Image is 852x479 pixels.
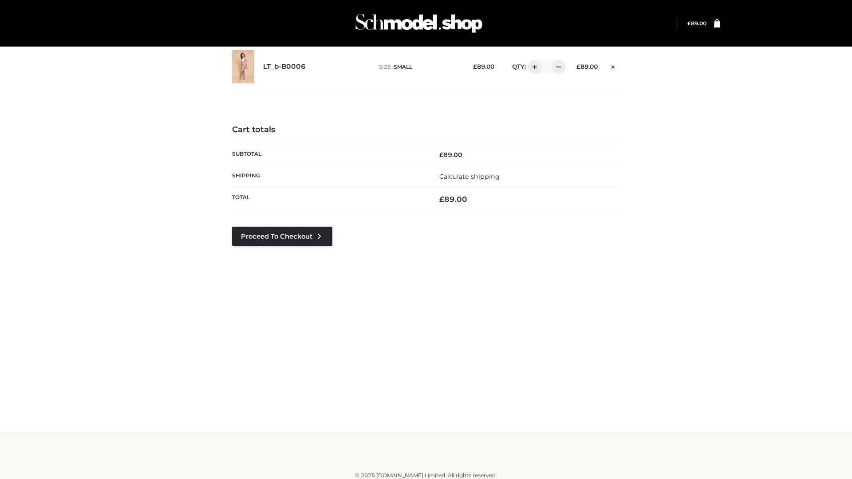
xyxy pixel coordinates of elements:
bdi: 89.00 [576,63,598,70]
span: SMALL [394,63,412,70]
a: £89.00 [687,20,706,27]
bdi: 89.00 [439,195,467,204]
th: Shipping [232,165,426,187]
div: QTY: [503,60,563,74]
bdi: 89.00 [473,63,494,70]
img: LT_b-B0006 - SMALL [232,50,254,83]
span: £ [473,63,477,70]
a: Remove this item [607,60,620,71]
span: £ [439,151,443,159]
p: size : [379,63,459,71]
th: Subtotal [232,144,426,165]
h4: Cart totals [232,125,620,135]
a: LT_b-B0006 [263,63,306,71]
span: £ [576,63,580,70]
bdi: 89.00 [439,151,462,159]
bdi: 89.00 [687,20,706,27]
img: Schmodel Admin 964 [352,6,485,41]
span: £ [687,20,691,27]
span: £ [439,195,444,204]
a: Proceed to Checkout [232,227,332,246]
a: Calculate shipping [439,173,500,181]
th: Total [232,188,426,211]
